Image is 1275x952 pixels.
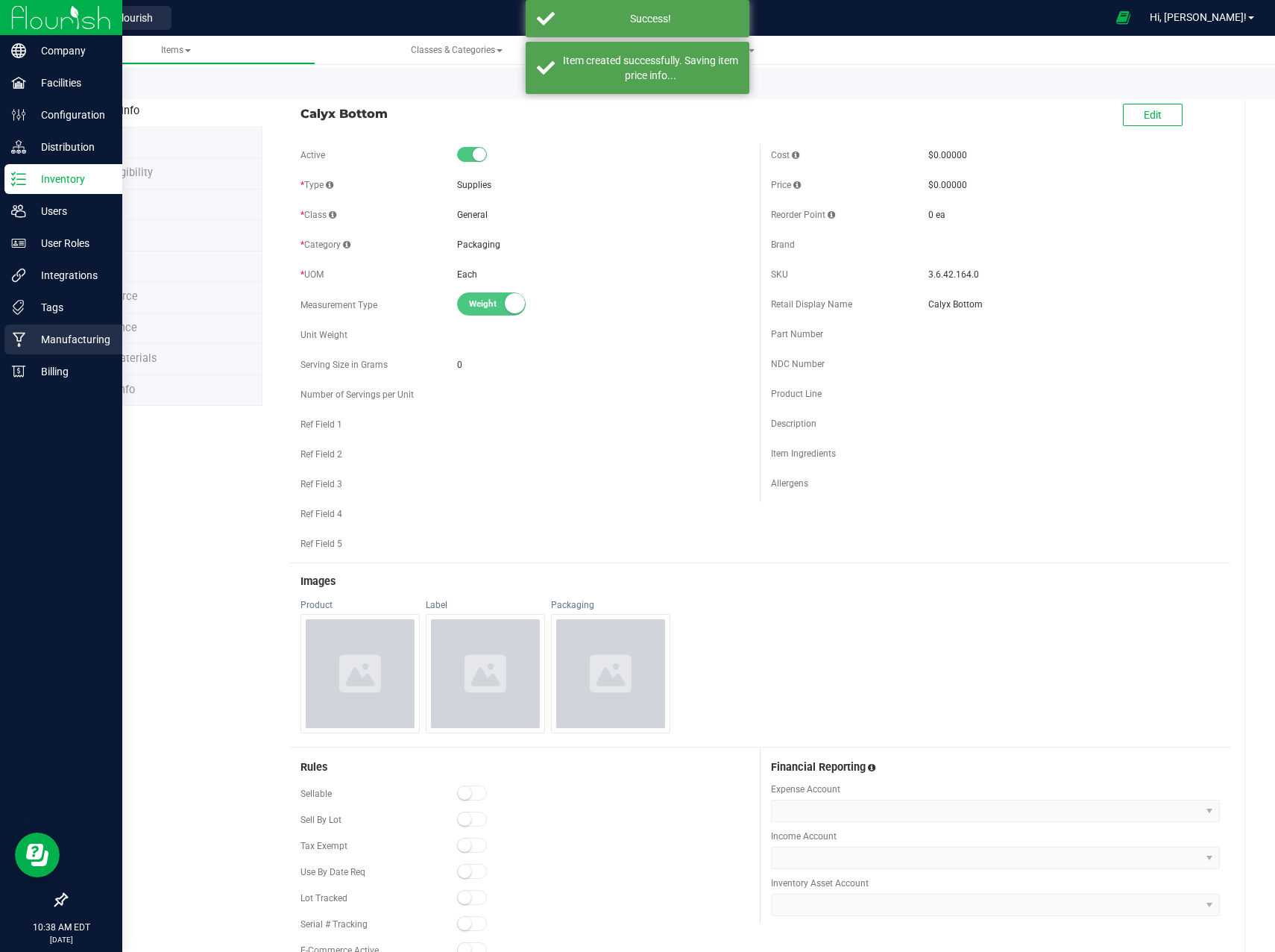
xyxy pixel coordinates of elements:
[457,180,491,190] span: Supplies
[11,140,26,154] inline-svg: Distribution
[426,599,545,611] div: Label
[771,180,801,190] span: Price
[771,299,852,310] span: Retail Display Name
[300,330,347,340] span: Unit Weight
[7,921,116,934] p: 10:38 AM EDT
[300,269,324,280] span: UOM
[771,478,808,489] span: Allergens
[928,210,945,220] span: 0 ea
[300,389,414,400] span: Number of Servings per Unit
[771,830,1220,843] span: Income Account
[11,332,26,347] inline-svg: Manufacturing
[300,300,377,310] span: Measurement Type
[300,867,365,877] span: Use By Date Req
[928,268,1220,281] span: 3.6.42.164.0
[26,42,116,60] p: Company
[300,815,341,825] span: Sell By Lot
[11,268,26,283] inline-svg: Integrations
[15,833,60,877] iframe: Resource center
[11,107,26,122] inline-svg: Configuration
[300,104,749,122] span: Calyx Bottom
[26,266,116,284] p: Integrations
[11,75,26,90] inline-svg: Facilities
[11,300,26,315] inline-svg: Tags
[300,419,342,430] span: Ref Field 1
[26,106,116,124] p: Configuration
[771,269,788,280] span: SKU
[300,893,347,904] span: Lot Tracked
[161,45,191,55] span: Items
[11,204,26,219] inline-svg: Users
[26,298,116,316] p: Tags
[1150,11,1247,23] span: Hi, [PERSON_NAME]!
[771,210,835,220] span: Reorder Point
[300,360,388,370] span: Serving Size in Grams
[1106,3,1140,32] span: Open Ecommerce Menu
[563,53,738,83] div: Item created successfully. Saving item price info...
[26,202,116,220] p: Users
[771,329,823,339] span: Part Number
[300,210,336,220] span: Class
[26,331,116,348] p: Manufacturing
[26,74,116,92] p: Facilities
[563,11,738,26] div: Success!
[771,389,822,399] span: Product Line
[300,761,327,774] span: Rules
[771,239,795,250] span: Brand
[26,138,116,156] p: Distribution
[300,479,342,489] span: Ref Field 3
[771,761,866,774] span: Financial Reporting
[771,419,816,429] span: Description
[26,363,116,381] p: Billing
[300,539,342,549] span: Ref Field 5
[26,170,116,188] p: Inventory
[457,210,488,220] span: General
[11,172,26,187] inline-svg: Inventory
[300,599,420,611] div: Product
[300,449,342,460] span: Ref Field 2
[771,877,1220,890] span: Inventory Asset Account
[457,358,749,372] span: 0
[26,234,116,252] p: User Roles
[928,180,967,190] span: $0.00000
[928,150,967,160] span: $0.00000
[300,239,350,250] span: Category
[411,45,503,55] span: Classes & Categories
[469,293,536,315] span: Weight
[300,150,325,160] span: Active
[7,934,116,945] p: [DATE]
[771,150,799,160] span: Cost
[771,783,1220,796] span: Expense Account
[868,762,875,773] span: Assign this inventory item to the correct financial accounts(s)
[300,789,332,799] span: Sellable
[300,919,368,930] span: Serial # Tracking
[457,239,500,250] span: Packaging
[457,269,477,280] span: Each
[551,599,670,611] div: Packaging
[300,841,347,851] span: Tax Exempt
[1123,104,1183,126] button: Edit
[300,576,1220,588] h3: Images
[928,298,1220,311] span: Calyx Bottom
[300,509,342,519] span: Ref Field 4
[11,236,26,251] inline-svg: User Roles
[300,180,333,190] span: Type
[11,364,26,379] inline-svg: Billing
[771,448,836,459] span: Item Ingredients
[1144,109,1162,121] span: Edit
[11,43,26,58] inline-svg: Company
[771,359,825,369] span: NDC Number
